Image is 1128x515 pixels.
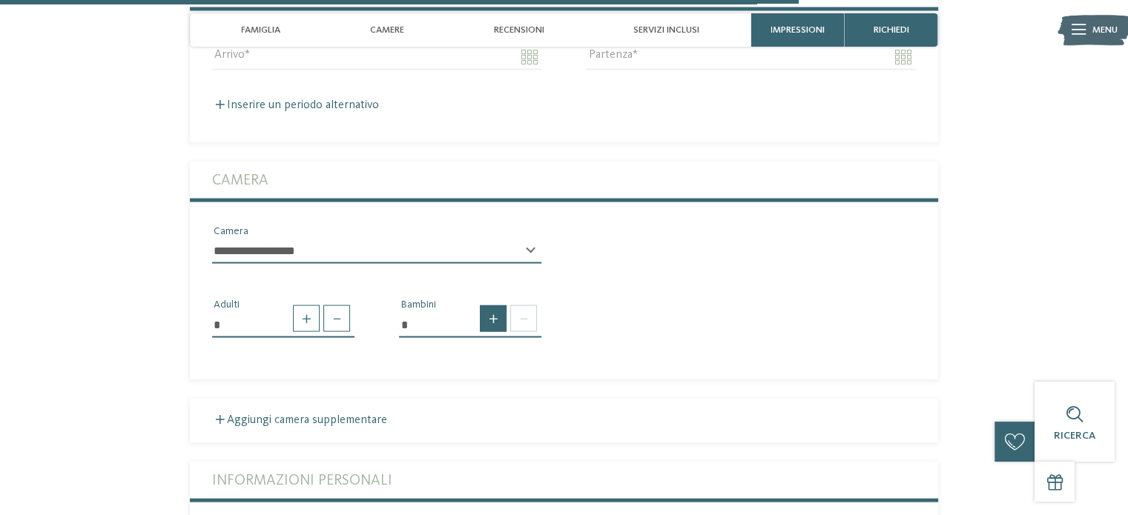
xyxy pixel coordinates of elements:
[241,24,280,36] span: Famiglia
[771,24,825,36] span: Impressioni
[212,99,379,111] label: Inserire un periodo alternativo
[212,162,916,199] label: Camera
[212,414,387,426] label: Aggiungi camera supplementare
[494,24,544,36] span: Recensioni
[633,24,699,36] span: Servizi inclusi
[874,24,909,36] span: richiedi
[1054,431,1095,441] span: Ricerca
[370,24,404,36] span: Camere
[212,462,916,499] label: Informazioni personali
